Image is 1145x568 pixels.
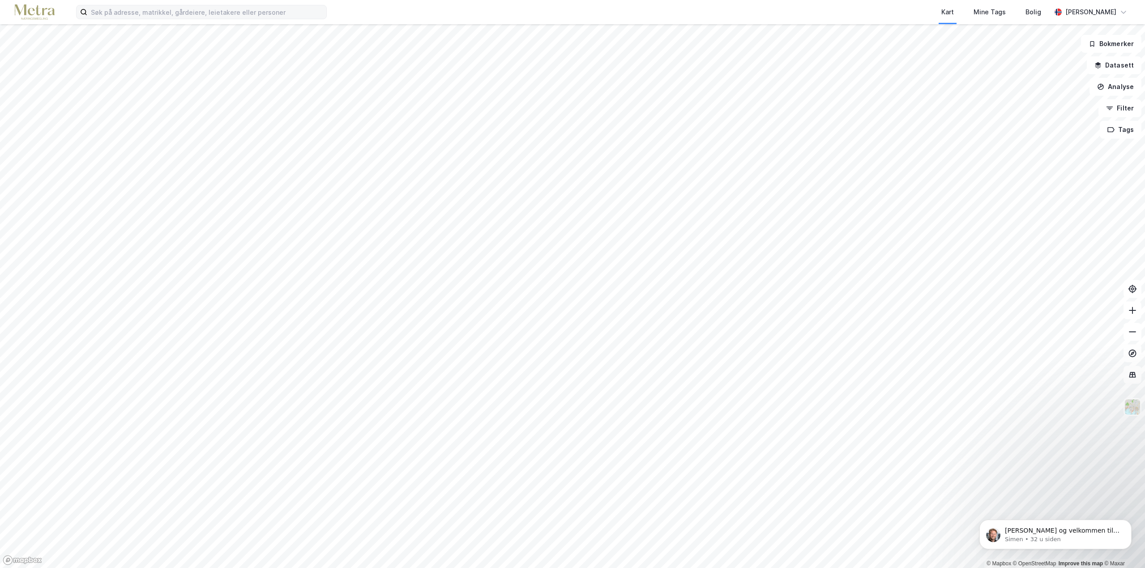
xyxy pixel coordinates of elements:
a: Mapbox homepage [3,555,42,565]
button: Analyse [1089,78,1141,96]
img: Z [1124,398,1141,415]
div: Mine Tags [974,7,1006,17]
button: Filter [1098,99,1141,117]
a: Improve this map [1059,560,1103,567]
a: Mapbox [987,560,1011,567]
input: Søk på adresse, matrikkel, gårdeiere, leietakere eller personer [87,5,326,19]
button: Bokmerker [1081,35,1141,53]
img: metra-logo.256734c3b2bbffee19d4.png [14,4,55,20]
a: OpenStreetMap [1013,560,1056,567]
div: Bolig [1025,7,1041,17]
span: [PERSON_NAME] og velkommen til Newsec Maps, [PERSON_NAME] det er du lurer på så er det bare å ta ... [39,26,154,69]
div: [PERSON_NAME] [1065,7,1116,17]
button: Datasett [1087,56,1141,74]
iframe: Intercom notifications melding [966,501,1145,564]
button: Tags [1100,121,1141,139]
p: Message from Simen, sent 32 u siden [39,34,154,42]
div: Kart [941,7,954,17]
